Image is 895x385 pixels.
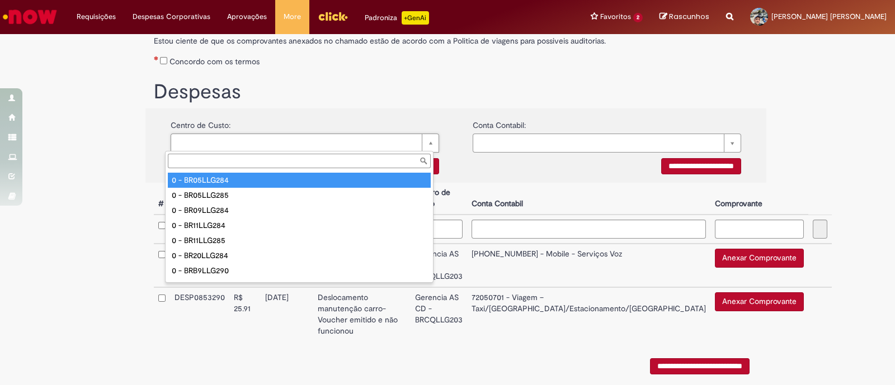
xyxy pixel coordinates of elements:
[168,203,431,218] div: 0 - BR09LLG284
[168,173,431,188] div: 0 - BR05LLG284
[168,188,431,203] div: 0 - BR05LLG285
[168,278,431,293] div: 0 - BRC0LLG288
[168,233,431,248] div: 0 - BR11LLG285
[168,248,431,263] div: 0 - BR20LLG284
[168,263,431,278] div: 0 - BRB9LLG290
[168,218,431,233] div: 0 - BR11LLG284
